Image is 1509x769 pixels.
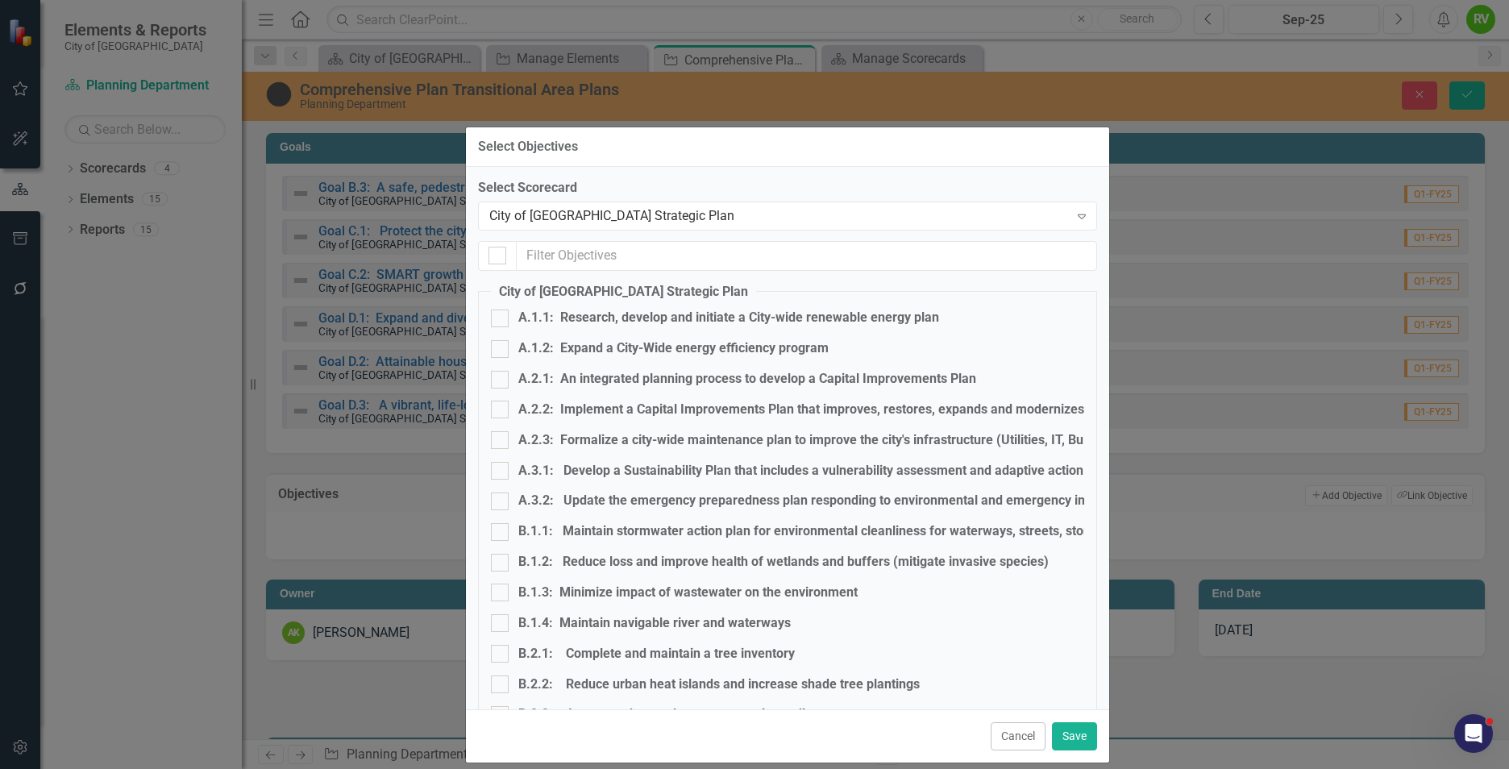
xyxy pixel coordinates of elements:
button: Save [1052,722,1097,750]
legend: City of [GEOGRAPHIC_DATA] Strategic Plan [491,283,756,301]
div: B.1.1: Maintain stormwater action plan for environmental cleanliness for waterways, streets, stor... [518,522,1432,541]
div: A.2.3: Formalize a city-wide maintenance plan to improve the city's infrastructure (Utilities, IT... [518,431,1154,450]
div: A.2.1: An integrated planning process to develop a Capital Improvements Plan [518,370,976,389]
div: B.2.1: Complete and maintain a tree inventory [518,645,795,663]
label: Select Scorecard [478,179,1097,197]
iframe: Intercom live chat [1454,714,1493,753]
div: A.3.1: Develop a Sustainability Plan that includes a vulnerability assessment and adaptive action... [518,462,1134,480]
div: B.2.2: Reduce urban heat islands and increase shade tree plantings [518,675,920,694]
div: B.1.2: Reduce loss and improve health of wetlands and buffers (mitigate invasive species) [518,553,1049,572]
div: B.1.3: Minimize impact of wastewater on the environment [518,584,858,602]
div: A.2.2: Implement a Capital Improvements Plan that improves, restores, expands and modernizes our ... [518,401,1454,419]
div: Select Objectives [478,139,578,154]
div: A.1.1: Research, develop and initiate a City-wide renewable energy plan [518,309,939,327]
div: B.2.3: Assess and amend tree preservation ordinances [518,705,847,724]
div: B.1.4: Maintain navigable river and waterways [518,614,791,633]
div: City of [GEOGRAPHIC_DATA] Strategic Plan [489,206,1069,225]
button: Cancel [991,722,1045,750]
div: A.3.2: Update the emergency preparedness plan responding to environmental and emergency impacts [518,492,1120,510]
div: A.1.2: Expand a City-Wide energy efficiency program [518,339,829,358]
input: Filter Objectives [516,241,1097,271]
